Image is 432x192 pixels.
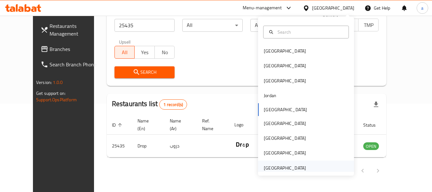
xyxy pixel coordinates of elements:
[160,102,187,108] span: 1 record(s)
[114,19,175,32] input: Search for restaurant name or ID..
[159,99,187,110] div: Total records count
[165,135,197,157] td: دروب
[137,117,157,132] span: Name (En)
[112,121,124,129] span: ID
[170,117,189,132] span: Name (Ar)
[132,135,165,157] td: Drop
[363,143,379,150] span: OPEN
[264,135,306,142] div: [GEOGRAPHIC_DATA]
[202,117,222,132] span: Ref. Name
[250,19,311,32] div: All
[107,115,414,157] table: enhanced table
[264,149,306,156] div: [GEOGRAPHIC_DATA]
[117,48,132,57] span: All
[368,97,384,112] div: Export file
[264,47,306,54] div: [GEOGRAPHIC_DATA]
[114,46,135,59] button: All
[264,62,306,69] div: [GEOGRAPHIC_DATA]
[134,46,155,59] button: Yes
[264,92,276,99] div: Jordan
[53,78,63,87] span: 1.0.0
[157,48,172,57] span: No
[421,4,423,12] span: a
[264,120,306,127] div: [GEOGRAPHIC_DATA]
[36,78,52,87] span: Version:
[36,96,77,104] a: Support.OpsPlatform
[234,137,250,153] img: Drop
[361,21,376,30] span: TMP
[243,4,282,12] div: Menu-management
[275,29,345,36] input: Search
[182,19,243,32] div: All
[112,99,187,110] h2: Restaurants list
[312,4,354,12] div: [GEOGRAPHIC_DATA]
[264,164,306,171] div: [GEOGRAPHIC_DATA]
[363,121,384,129] span: Status
[229,115,258,135] th: Logo
[36,89,66,97] span: Get support on:
[35,41,105,57] a: Branches
[264,77,306,84] div: [GEOGRAPHIC_DATA]
[107,135,132,157] td: 25435
[35,57,105,72] a: Search Branch Phone
[35,18,105,41] a: Restaurants Management
[114,66,175,78] button: Search
[358,19,379,31] button: TMP
[50,45,100,53] span: Branches
[50,61,100,68] span: Search Branch Phone
[137,48,152,57] span: Yes
[50,22,100,38] span: Restaurants Management
[120,68,170,76] span: Search
[154,46,175,59] button: No
[119,39,131,44] label: Upsell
